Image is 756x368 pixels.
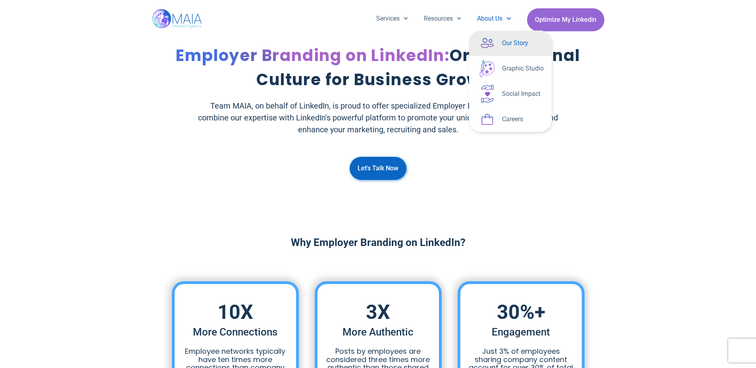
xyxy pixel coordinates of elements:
[193,324,277,339] div: More Connections
[520,300,550,324] span: %+
[535,12,596,27] span: Optimize My Linkedin
[469,31,552,56] a: Our Story
[469,31,552,132] ul: About Us
[368,8,519,29] nav: Menu
[176,44,450,67] span: Employer Branding on LinkedIn:
[497,300,520,324] span: 30
[469,81,552,107] a: Social Impact
[170,44,587,92] h1: Organizational Culture for Business Growth
[492,324,550,339] div: Engagement
[469,107,552,132] a: Careers
[240,300,278,324] span: X
[377,300,414,324] span: X
[527,8,604,31] a: Optimize My Linkedin
[366,300,377,324] span: 3
[469,8,519,29] a: About Us
[342,324,414,339] div: More Authentic
[196,100,560,135] p: Team MAIA, on behalf of LinkedIn, is proud to offer specialized Employer Branding services. We co...
[350,157,406,180] a: Let's Talk Now
[469,56,552,81] a: Graphic Studio
[416,8,469,29] a: Resources
[368,8,416,29] a: Services
[291,235,466,250] h2: Why Employer Branding on LinkedIn?
[217,300,240,324] span: 10
[358,161,398,176] span: Let's Talk Now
